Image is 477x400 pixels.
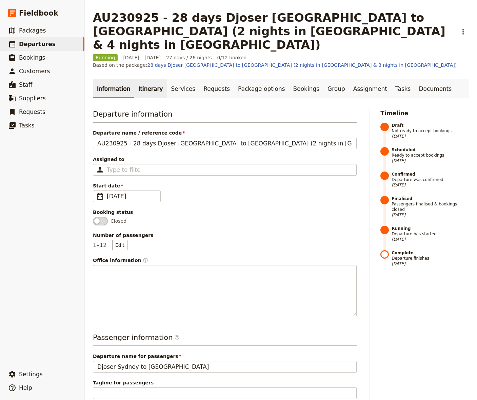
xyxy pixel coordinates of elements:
[392,261,469,266] span: [DATE]
[93,62,457,68] span: Based on the package:
[392,147,469,153] strong: Scheduled
[93,209,357,216] div: Booking status
[19,81,33,88] span: Staff
[392,147,469,163] span: Ready to accept bookings
[19,8,58,18] span: Fieldbook
[166,54,212,61] span: 27 days / 26 nights
[392,134,469,139] span: [DATE]
[392,226,469,231] strong: Running
[93,240,127,250] p: 1 – 12
[392,172,469,177] strong: Confirmed
[93,79,134,98] a: Information
[349,79,391,98] a: Assignment
[174,335,180,343] span: ​
[19,371,43,378] span: Settings
[392,237,469,242] span: [DATE]
[107,192,156,200] span: [DATE]
[19,27,46,34] span: Packages
[111,218,126,224] span: Closed
[93,232,357,239] span: Number of passengers
[19,122,35,129] span: Tasks
[19,41,56,47] span: Departures
[167,79,200,98] a: Services
[392,158,469,163] span: [DATE]
[174,335,180,340] span: ​
[380,109,469,117] h2: Timeline
[93,387,357,399] input: Tagline for passengers
[143,258,148,263] span: ​
[93,11,453,52] h1: AU230925 - 28 days Djoser [GEOGRAPHIC_DATA] to [GEOGRAPHIC_DATA] (2 nights in [GEOGRAPHIC_DATA] &...
[147,62,457,68] a: 28 days Djoser [GEOGRAPHIC_DATA] to [GEOGRAPHIC_DATA] (2 nights in [GEOGRAPHIC_DATA] & 3 nights i...
[96,192,104,200] span: ​
[19,95,46,102] span: Suppliers
[392,196,469,218] span: Passengers finalised & bookings closed
[112,240,127,250] button: Number of passengers1–12
[392,250,469,256] strong: Complete
[107,166,141,174] input: Assigned to
[392,123,469,128] strong: Draft
[392,182,469,188] span: [DATE]
[93,156,357,163] span: Assigned to
[392,226,469,242] span: Departure has started
[19,54,45,61] span: Bookings
[93,353,357,360] span: Departure name for passengers
[415,79,456,98] a: Documents
[323,79,349,98] a: Group
[123,54,161,61] span: [DATE] – [DATE]
[391,79,415,98] a: Tasks
[19,68,50,75] span: Customers
[93,54,118,61] span: Running
[217,54,246,61] span: 0/12 booked
[93,333,357,346] h3: Passenger information
[93,129,357,136] span: Departure name / reference code
[392,172,469,188] span: Departure was confirmed
[93,257,357,264] div: Office information
[199,79,234,98] a: Requests
[457,26,469,38] button: Actions
[93,109,357,123] h3: Departure information
[93,361,357,373] input: Departure name for passengers
[289,79,323,98] a: Bookings
[392,123,469,139] span: Not ready to accept bookings
[134,79,167,98] a: Itinerary
[392,196,469,201] strong: Finalised
[93,138,357,149] input: Departure name / reference code
[93,182,357,189] span: Start date
[19,384,32,391] span: Help
[234,79,289,98] a: Package options
[392,212,469,218] span: [DATE]
[19,108,45,115] span: Requests
[392,250,469,266] span: Departure finishes
[93,379,357,386] span: Tagline for passengers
